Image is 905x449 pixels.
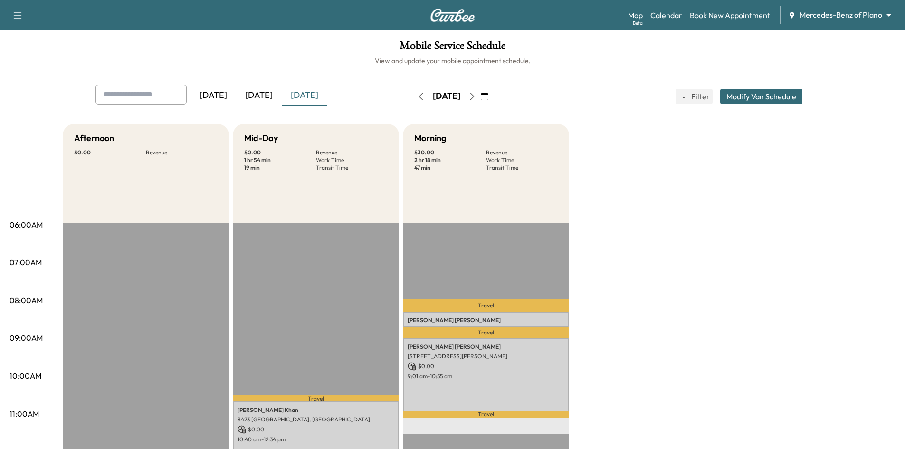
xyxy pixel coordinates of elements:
p: Work Time [486,156,558,164]
span: Mercedes-Benz of Plano [800,10,882,20]
p: $ 0.00 [74,149,146,156]
button: Modify Van Schedule [720,89,802,104]
p: Travel [403,299,569,312]
p: 8423 [GEOGRAPHIC_DATA], [GEOGRAPHIC_DATA] [238,416,394,423]
button: Filter [676,89,713,104]
p: [PERSON_NAME] [PERSON_NAME] [408,316,564,324]
p: 06:00AM [10,219,43,230]
p: 1 hr 54 min [244,156,316,164]
span: Filter [691,91,708,102]
p: 10:00AM [10,370,41,382]
p: $ 0.00 [238,425,394,434]
p: $ 30.00 [414,149,486,156]
h6: View and update your mobile appointment schedule. [10,56,895,66]
p: Transit Time [486,164,558,172]
p: Revenue [146,149,218,156]
p: Travel [403,327,569,338]
p: 9:01 am - 10:55 am [408,373,564,380]
p: 08:00AM [10,295,43,306]
p: [PERSON_NAME] Khan [238,406,394,414]
p: [PERSON_NAME] [PERSON_NAME] [408,343,564,351]
p: 11:00AM [10,408,39,420]
p: Transit Time [316,164,388,172]
p: [STREET_ADDRESS] [408,326,564,334]
a: Calendar [650,10,682,21]
p: $ 0.00 [244,149,316,156]
p: 47 min [414,164,486,172]
p: [STREET_ADDRESS][PERSON_NAME] [408,353,564,360]
h1: Mobile Service Schedule [10,40,895,56]
p: 07:00AM [10,257,42,268]
div: [DATE] [236,85,282,106]
p: Revenue [316,149,388,156]
p: 2 hr 18 min [414,156,486,164]
div: Beta [633,19,643,27]
div: [DATE] [433,90,460,102]
p: Revenue [486,149,558,156]
p: 19 min [244,164,316,172]
h5: Mid-Day [244,132,278,145]
p: Work Time [316,156,388,164]
p: Travel [403,411,569,418]
h5: Morning [414,132,446,145]
p: $ 0.00 [408,362,564,371]
p: 10:40 am - 12:34 pm [238,436,394,443]
div: [DATE] [282,85,327,106]
p: 09:00AM [10,332,43,344]
a: Book New Appointment [690,10,770,21]
a: MapBeta [628,10,643,21]
p: Travel [233,395,399,401]
h5: Afternoon [74,132,114,145]
div: [DATE] [191,85,236,106]
img: Curbee Logo [430,9,476,22]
